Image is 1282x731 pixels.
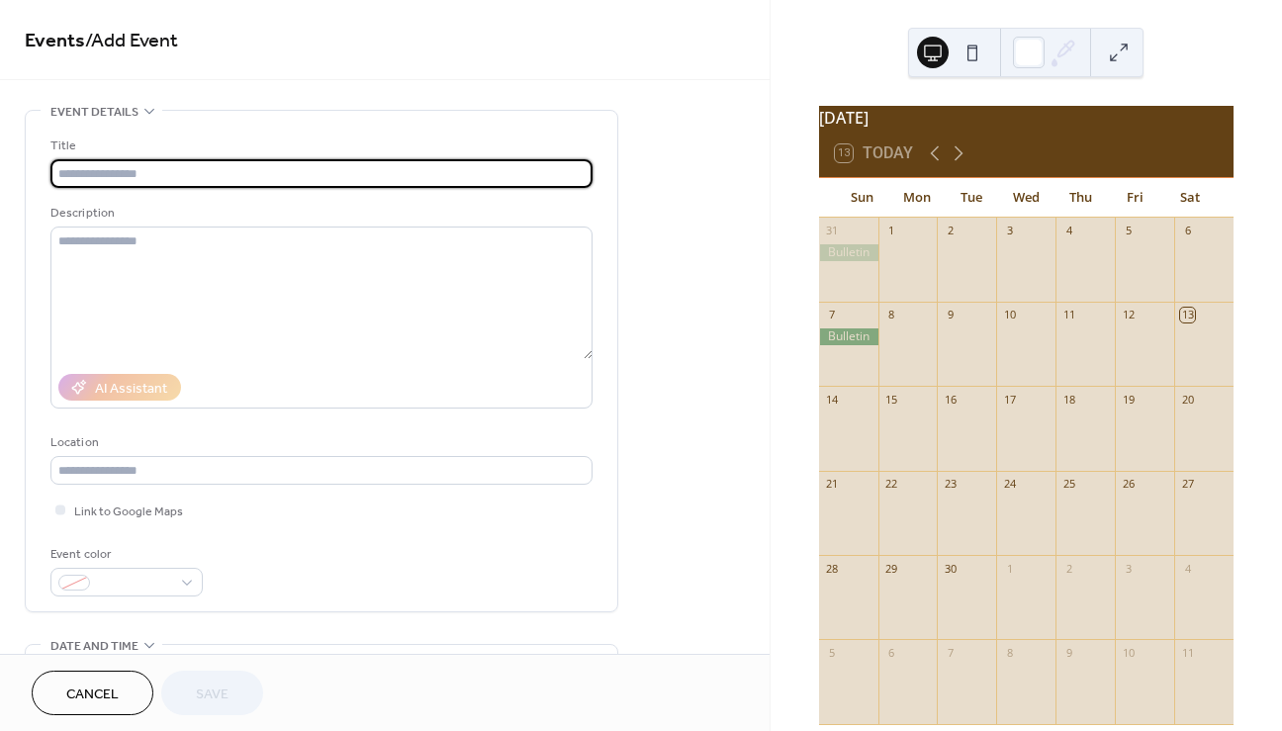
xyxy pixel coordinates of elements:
div: 5 [1121,224,1136,238]
div: 20 [1180,392,1195,407]
div: Bulletin [819,328,878,345]
div: 30 [943,561,958,576]
div: 19 [1121,392,1136,407]
div: 6 [884,645,899,660]
div: 9 [943,308,958,322]
div: 13 [1180,308,1195,322]
span: Event details [50,102,138,123]
span: Link to Google Maps [74,502,183,522]
div: Description [50,203,589,224]
div: 10 [1121,645,1136,660]
div: Sun [835,178,889,218]
button: Cancel [32,671,153,715]
div: 18 [1061,392,1076,407]
div: 6 [1180,224,1195,238]
div: 26 [1121,477,1136,492]
div: Wed [999,178,1053,218]
div: 7 [825,308,840,322]
div: 24 [1002,477,1017,492]
div: 22 [884,477,899,492]
div: 8 [1002,645,1017,660]
div: 5 [825,645,840,660]
div: 11 [1180,645,1195,660]
span: / Add Event [85,22,178,60]
div: 3 [1121,561,1136,576]
div: 27 [1180,477,1195,492]
div: 1 [884,224,899,238]
div: 12 [1121,308,1136,322]
div: 3 [1002,224,1017,238]
div: 15 [884,392,899,407]
div: 11 [1061,308,1076,322]
div: 31 [825,224,840,238]
div: 8 [884,308,899,322]
div: Location [50,432,589,453]
div: Thu [1053,178,1108,218]
div: 2 [1061,561,1076,576]
div: Title [50,136,589,156]
div: 9 [1061,645,1076,660]
span: Date and time [50,636,138,657]
div: 4 [1180,561,1195,576]
div: 23 [943,477,958,492]
div: 1 [1002,561,1017,576]
div: Bulletin [819,244,878,261]
div: [DATE] [819,106,1234,130]
div: 10 [1002,308,1017,322]
div: 28 [825,561,840,576]
div: Tue [944,178,998,218]
div: 25 [1061,477,1076,492]
div: 16 [943,392,958,407]
div: 2 [943,224,958,238]
div: Mon [889,178,944,218]
div: 7 [943,645,958,660]
a: Events [25,22,85,60]
div: 29 [884,561,899,576]
div: 17 [1002,392,1017,407]
div: Sat [1163,178,1218,218]
div: 14 [825,392,840,407]
div: Event color [50,544,199,565]
div: 4 [1061,224,1076,238]
div: 21 [825,477,840,492]
div: Fri [1108,178,1162,218]
span: Cancel [66,685,119,705]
